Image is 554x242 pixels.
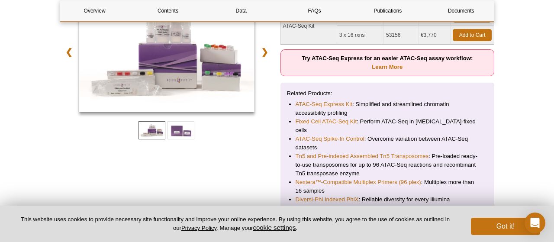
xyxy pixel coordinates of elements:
li: : Simplified and streamlined chromatin accessibility profiling [296,100,480,117]
a: Contents [133,0,202,21]
p: This website uses cookies to provide necessary site functionality and improve your online experie... [14,216,457,232]
button: Got it! [471,218,540,235]
a: ATAC-Seq Express Kit [296,100,352,109]
a: FAQs [280,0,349,21]
a: Learn More [372,64,403,70]
li: : Overcome variation between ATAC-Seq datasets [296,135,480,152]
td: 3 x 16 rxns [337,26,384,45]
td: €3,770 [419,26,451,45]
a: Data [207,0,276,21]
a: Tn5 and Pre-indexed Assembled Tn5 Transposomes [296,152,429,161]
button: cookie settings [253,224,296,231]
a: Publications [353,0,422,21]
li: : Multiplex more than 16 samples [296,178,480,195]
a: Privacy Policy [181,225,216,231]
a: ❮ [60,42,78,62]
strong: Try ATAC-Seq Express for an easier ATAC-Seq assay workflow: [302,55,473,70]
a: ATAC-Seq Spike-In Control [296,135,364,143]
li: : Pre-loaded ready-to-use transposomes for up to 96 ATAC-Seq reactions and recombinant Tn5 transp... [296,152,480,178]
a: Nextera™-Compatible Multiplex Primers (96 plex) [296,178,421,187]
li: : Reliable diversity for every Illumina sequencing run [296,195,480,213]
a: ❯ [255,42,274,62]
a: Add to Cart [453,29,492,41]
a: Fixed Cell ATAC-Seq Kit [296,117,357,126]
a: Overview [60,0,129,21]
a: Documents [427,0,496,21]
li: : Perform ATAC-Seq in [MEDICAL_DATA]-fixed cells [296,117,480,135]
p: Related Products: [287,89,488,98]
td: ATAC-Seq Kit [281,7,337,45]
div: Open Intercom Messenger [525,213,545,233]
a: Diversi-Phi Indexed PhiX [296,195,359,204]
td: 53156 [384,26,419,45]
